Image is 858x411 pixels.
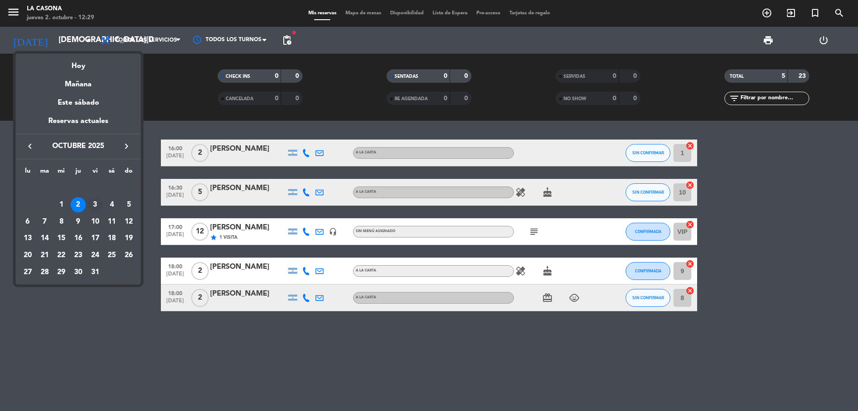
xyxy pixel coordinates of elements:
[104,196,121,213] td: 4 de octubre de 2025
[71,265,86,280] div: 30
[38,140,118,152] span: octubre 2025
[88,231,103,246] div: 17
[37,214,52,229] div: 7
[118,140,135,152] button: keyboard_arrow_right
[104,213,121,230] td: 11 de octubre de 2025
[16,54,141,72] div: Hoy
[53,247,70,264] td: 22 de octubre de 2025
[121,231,136,246] div: 19
[36,166,53,180] th: martes
[20,265,35,280] div: 27
[20,248,35,263] div: 20
[53,196,70,213] td: 1 de octubre de 2025
[70,196,87,213] td: 2 de octubre de 2025
[104,214,119,229] div: 11
[19,264,36,281] td: 27 de octubre de 2025
[104,231,119,246] div: 18
[120,196,137,213] td: 5 de octubre de 2025
[54,265,69,280] div: 29
[54,197,69,212] div: 1
[37,265,52,280] div: 28
[104,166,121,180] th: sábado
[70,213,87,230] td: 9 de octubre de 2025
[54,248,69,263] div: 22
[19,213,36,230] td: 6 de octubre de 2025
[19,166,36,180] th: lunes
[25,141,35,152] i: keyboard_arrow_left
[19,179,137,196] td: OCT.
[88,214,103,229] div: 10
[71,248,86,263] div: 23
[53,264,70,281] td: 29 de octubre de 2025
[70,264,87,281] td: 30 de octubre de 2025
[53,213,70,230] td: 8 de octubre de 2025
[53,166,70,180] th: miércoles
[19,247,36,264] td: 20 de octubre de 2025
[121,248,136,263] div: 26
[36,247,53,264] td: 21 de octubre de 2025
[36,230,53,247] td: 14 de octubre de 2025
[88,248,103,263] div: 24
[70,230,87,247] td: 16 de octubre de 2025
[16,72,141,90] div: Mañana
[88,197,103,212] div: 3
[120,213,137,230] td: 12 de octubre de 2025
[36,213,53,230] td: 7 de octubre de 2025
[70,247,87,264] td: 23 de octubre de 2025
[16,90,141,115] div: Este sábado
[121,214,136,229] div: 12
[19,230,36,247] td: 13 de octubre de 2025
[22,140,38,152] button: keyboard_arrow_left
[120,166,137,180] th: domingo
[104,247,121,264] td: 25 de octubre de 2025
[37,248,52,263] div: 21
[53,230,70,247] td: 15 de octubre de 2025
[120,247,137,264] td: 26 de octubre de 2025
[37,231,52,246] div: 14
[20,231,35,246] div: 13
[87,247,104,264] td: 24 de octubre de 2025
[121,141,132,152] i: keyboard_arrow_right
[104,230,121,247] td: 18 de octubre de 2025
[104,197,119,212] div: 4
[87,196,104,213] td: 3 de octubre de 2025
[20,214,35,229] div: 6
[54,231,69,246] div: 15
[88,265,103,280] div: 31
[87,264,104,281] td: 31 de octubre de 2025
[87,230,104,247] td: 17 de octubre de 2025
[71,214,86,229] div: 9
[104,248,119,263] div: 25
[70,166,87,180] th: jueves
[36,264,53,281] td: 28 de octubre de 2025
[87,213,104,230] td: 10 de octubre de 2025
[16,115,141,134] div: Reservas actuales
[54,214,69,229] div: 8
[87,166,104,180] th: viernes
[121,197,136,212] div: 5
[71,197,86,212] div: 2
[71,231,86,246] div: 16
[120,230,137,247] td: 19 de octubre de 2025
